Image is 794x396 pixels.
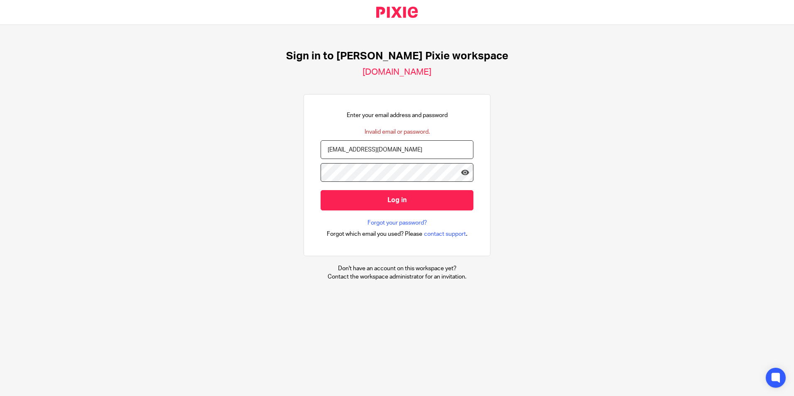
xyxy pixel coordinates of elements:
a: Forgot your password? [368,219,427,227]
div: Invalid email or password. [365,128,430,136]
h2: [DOMAIN_NAME] [363,67,431,78]
p: Contact the workspace administrator for an invitation. [328,273,466,281]
span: Forgot which email you used? Please [327,230,422,238]
p: Don't have an account on this workspace yet? [328,264,466,273]
div: . [327,229,468,239]
p: Enter your email address and password [347,111,448,120]
input: Log in [321,190,473,210]
span: contact support [424,230,466,238]
input: name@example.com [321,140,473,159]
h1: Sign in to [PERSON_NAME] Pixie workspace [286,50,508,63]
